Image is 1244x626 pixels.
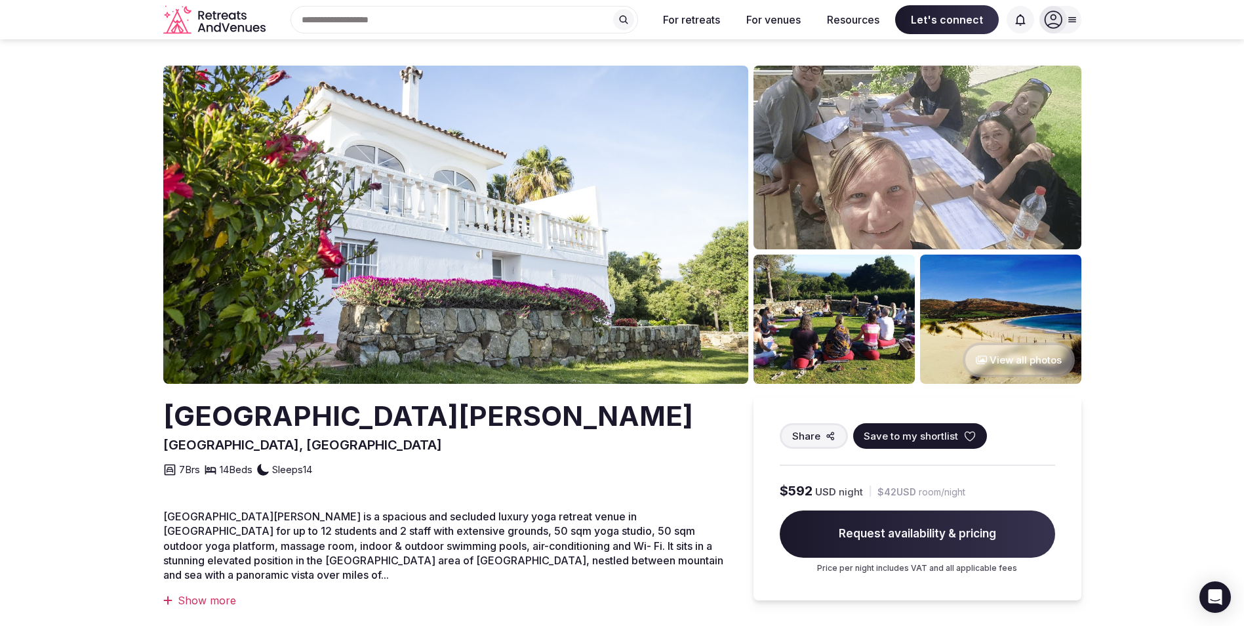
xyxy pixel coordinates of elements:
button: For venues [736,5,811,34]
span: [GEOGRAPHIC_DATA][PERSON_NAME] is a spacious and secluded luxury yoga retreat venue in [GEOGRAPHI... [163,510,723,582]
svg: Retreats and Venues company logo [163,5,268,35]
div: | [868,484,872,498]
span: room/night [919,486,965,499]
button: Save to my shortlist [853,423,987,449]
span: [GEOGRAPHIC_DATA], [GEOGRAPHIC_DATA] [163,437,442,453]
span: Save to my shortlist [864,429,958,443]
div: Open Intercom Messenger [1199,581,1231,613]
span: Let's connect [895,5,999,34]
button: For retreats [652,5,731,34]
span: 14 Beds [220,463,252,476]
a: Visit the homepage [163,5,268,35]
img: Venue cover photo [163,66,748,384]
span: 7 Brs [179,463,200,476]
img: Venue gallery photo [753,255,915,384]
span: $42 USD [877,486,916,499]
span: Request availability & pricing [780,511,1055,558]
img: Venue gallery photo [920,255,1081,384]
button: View all photos [963,343,1075,377]
span: USD [815,485,836,499]
span: Share [792,429,820,443]
div: Show more [163,593,727,608]
span: night [839,485,863,499]
button: Share [780,423,848,449]
h2: [GEOGRAPHIC_DATA][PERSON_NAME] [163,397,693,436]
button: Resources [816,5,890,34]
img: Venue gallery photo [753,66,1081,249]
span: $592 [780,482,813,500]
p: Price per night includes VAT and all applicable fees [780,563,1055,574]
span: Sleeps 14 [272,463,312,476]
